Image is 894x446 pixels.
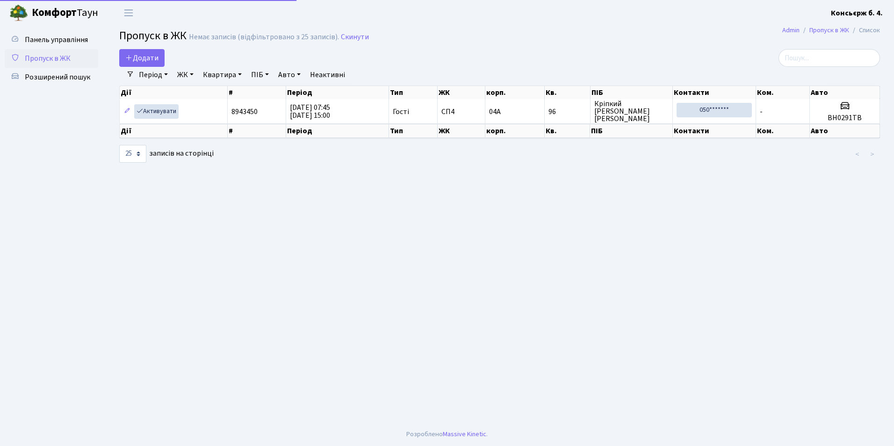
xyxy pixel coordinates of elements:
span: Пропуск в ЖК [119,28,187,44]
b: Комфорт [32,5,77,20]
th: Контакти [673,86,756,99]
th: ПІБ [591,86,673,99]
b: Консьєрж б. 4. [831,8,883,18]
span: Таун [32,5,98,21]
a: Панель управління [5,30,98,49]
span: Гості [393,108,409,115]
th: корп. [485,124,545,138]
a: Розширений пошук [5,68,98,86]
span: Розширений пошук [25,72,90,82]
th: Дії [120,124,228,138]
span: - [760,107,763,117]
a: ПІБ [247,67,273,83]
a: Admin [782,25,800,35]
th: Період [286,124,389,138]
a: Період [135,67,172,83]
a: Пропуск в ЖК [5,49,98,68]
th: Авто [810,124,880,138]
a: Авто [274,67,304,83]
th: Ком. [756,86,810,99]
a: Додати [119,49,165,67]
th: Авто [810,86,880,99]
th: Тип [389,86,437,99]
span: СП4 [441,108,482,115]
h5: BH0291TB [814,114,876,122]
a: Неактивні [306,67,349,83]
span: Панель управління [25,35,88,45]
a: ЖК [173,67,197,83]
th: Дії [120,86,228,99]
th: Контакти [673,124,756,138]
span: Пропуск в ЖК [25,53,71,64]
a: Скинути [341,33,369,42]
img: logo.png [9,4,28,22]
th: ЖК [438,124,486,138]
label: записів на сторінці [119,145,214,163]
th: Кв. [545,124,590,138]
span: [DATE] 07:45 [DATE] 15:00 [290,102,330,121]
span: Додати [125,53,159,63]
div: Немає записів (відфільтровано з 25 записів). [189,33,339,42]
th: Ком. [756,124,810,138]
th: # [228,86,286,99]
li: Список [849,25,880,36]
span: 04А [489,107,501,117]
a: Активувати [134,104,179,119]
th: Тип [389,124,437,138]
th: # [228,124,286,138]
th: Період [286,86,389,99]
th: корп. [485,86,545,99]
a: Квартира [199,67,245,83]
th: ПІБ [590,124,673,138]
button: Переключити навігацію [117,5,140,21]
span: 8943450 [231,107,258,117]
a: Massive Kinetic [443,429,486,439]
select: записів на сторінці [119,145,146,163]
span: 96 [548,108,586,115]
nav: breadcrumb [768,21,894,40]
th: ЖК [438,86,486,99]
a: Консьєрж б. 4. [831,7,883,19]
a: Пропуск в ЖК [809,25,849,35]
div: Розроблено . [406,429,488,439]
input: Пошук... [779,49,880,67]
span: Кріпкий [PERSON_NAME] [PERSON_NAME] [594,100,669,122]
th: Кв. [545,86,590,99]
